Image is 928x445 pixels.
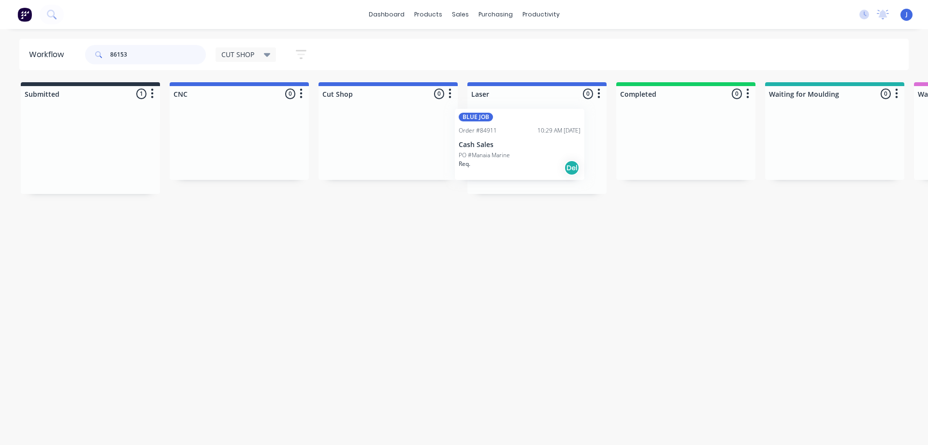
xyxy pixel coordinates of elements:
input: Search for orders... [110,45,206,64]
div: Workflow [29,49,69,60]
div: sales [447,7,474,22]
div: purchasing [474,7,518,22]
span: CUT SHOP [221,49,254,59]
img: Factory [17,7,32,22]
a: dashboard [364,7,409,22]
div: productivity [518,7,565,22]
div: products [409,7,447,22]
span: J [906,10,908,19]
